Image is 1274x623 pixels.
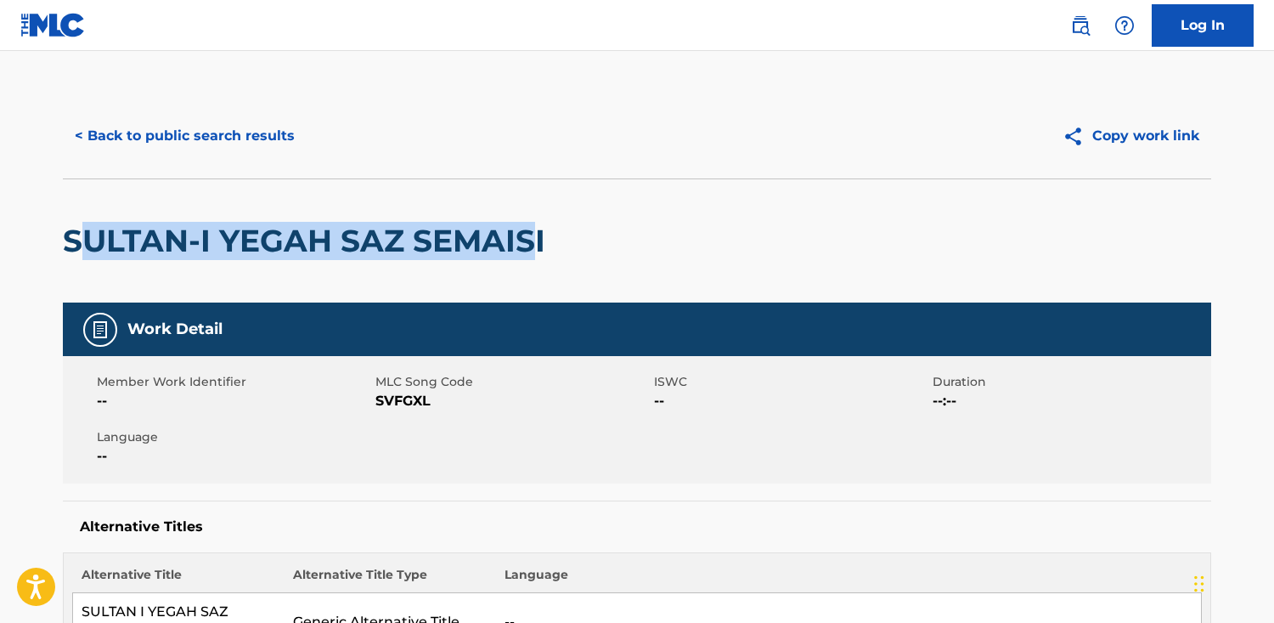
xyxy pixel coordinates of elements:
span: Duration [933,373,1207,391]
img: help [1114,15,1135,36]
img: MLC Logo [20,13,86,37]
img: Work Detail [90,320,110,340]
div: Drag [1194,558,1204,609]
button: < Back to public search results [63,115,307,157]
th: Alternative Title [73,566,285,593]
button: Copy work link [1051,115,1211,157]
span: Language [97,428,371,446]
span: SVFGXL [375,391,650,411]
span: ISWC [654,373,928,391]
img: Copy work link [1063,126,1092,147]
a: Log In [1152,4,1254,47]
h5: Work Detail [127,320,223,339]
span: --:-- [933,391,1207,411]
th: Language [496,566,1202,593]
h2: SULTAN-I YEGAH SAZ SEMAISI [63,222,554,260]
span: -- [654,391,928,411]
th: Alternative Title Type [285,566,496,593]
div: Help [1108,8,1142,42]
span: -- [97,391,371,411]
a: Public Search [1063,8,1097,42]
span: -- [97,446,371,467]
span: MLC Song Code [375,373,650,391]
iframe: Chat Widget [1189,541,1274,623]
h5: Alternative Titles [80,518,1194,535]
img: search [1070,15,1091,36]
span: Member Work Identifier [97,373,371,391]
